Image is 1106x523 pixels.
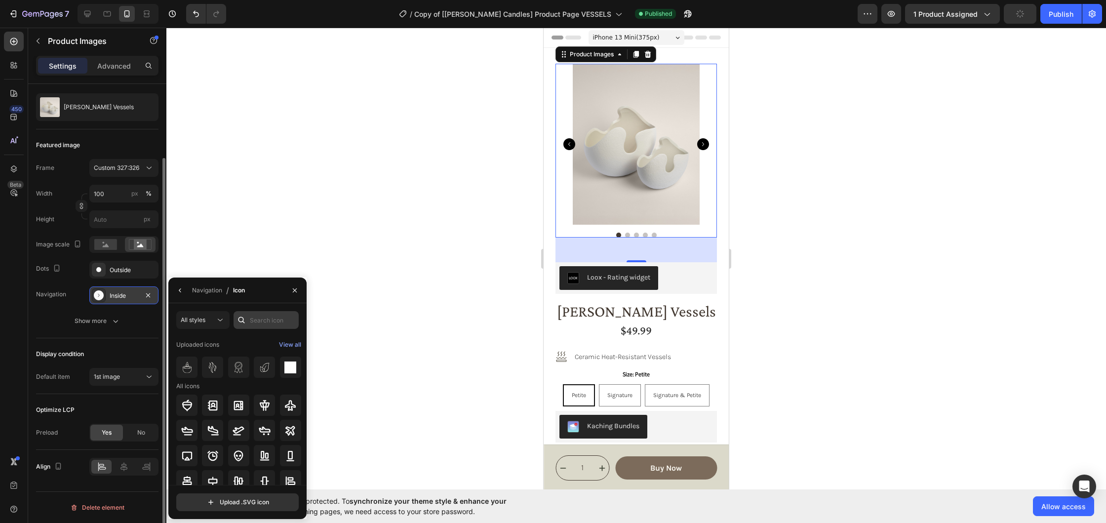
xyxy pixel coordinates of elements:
div: % [146,189,152,198]
div: Align [36,460,64,474]
div: Inside [110,291,138,300]
div: Delete element [70,502,124,514]
div: Navigation [36,290,66,299]
div: Open Intercom Messenger [1072,475,1096,498]
button: Show more [36,312,158,330]
span: / [226,284,229,296]
button: Allow access [1033,496,1094,516]
p: Advanced [97,61,131,71]
img: product feature img [40,97,60,117]
label: Frame [36,163,54,172]
div: Featured image [36,141,80,150]
button: All styles [176,311,230,329]
button: px [143,188,155,200]
div: px [131,189,138,198]
button: Upload .SVG icon [176,493,299,511]
span: 1st image [94,373,120,380]
div: Show more [75,316,120,326]
span: Your page is password protected. To when designing pages, we need access to your store password. [230,496,545,517]
div: Dots [36,262,63,276]
div: Default item [36,372,70,381]
div: Image scale [36,238,83,251]
button: 1 product assigned [905,4,1000,24]
span: Allow access [1041,501,1086,512]
span: Custom 327:326 [94,163,139,172]
span: No [137,428,145,437]
button: Custom 327:326 [89,159,158,177]
input: px% [89,185,158,202]
button: View all [278,337,302,353]
div: Optimize LCP [36,405,75,414]
div: Uploaded icons [176,337,219,353]
iframe: Design area [544,28,729,489]
div: Navigation [192,286,222,295]
div: Display condition [36,350,84,359]
p: 7 [65,8,69,20]
div: All icons [176,382,199,391]
div: 450 [9,105,24,113]
div: Upload .SVG icon [206,497,269,507]
span: All styles [181,316,205,323]
button: Delete element [36,500,158,516]
div: Undo/Redo [186,4,226,24]
span: / [410,9,412,19]
div: View all [279,339,301,351]
button: 7 [4,4,74,24]
button: % [129,188,141,200]
div: Outside [110,266,156,275]
span: px [144,215,151,223]
button: 1st image [89,368,158,386]
p: [PERSON_NAME] Vessels [64,104,134,111]
div: Publish [1049,9,1073,19]
label: Height [36,215,54,224]
input: px [89,210,158,228]
div: Beta [7,181,24,189]
label: Width [36,189,52,198]
span: Yes [102,428,112,437]
div: Preload [36,428,58,437]
button: Publish [1040,4,1082,24]
span: synchronize your theme style & enhance your experience [230,497,507,516]
p: Settings [49,61,77,71]
div: Icon [233,286,245,295]
span: Copy of [[PERSON_NAME] Candles] Product Page VESSELS [414,9,611,19]
span: Published [645,9,672,18]
span: 1 product assigned [913,9,978,19]
input: Search icon [234,311,299,329]
p: Product Images [48,35,132,47]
